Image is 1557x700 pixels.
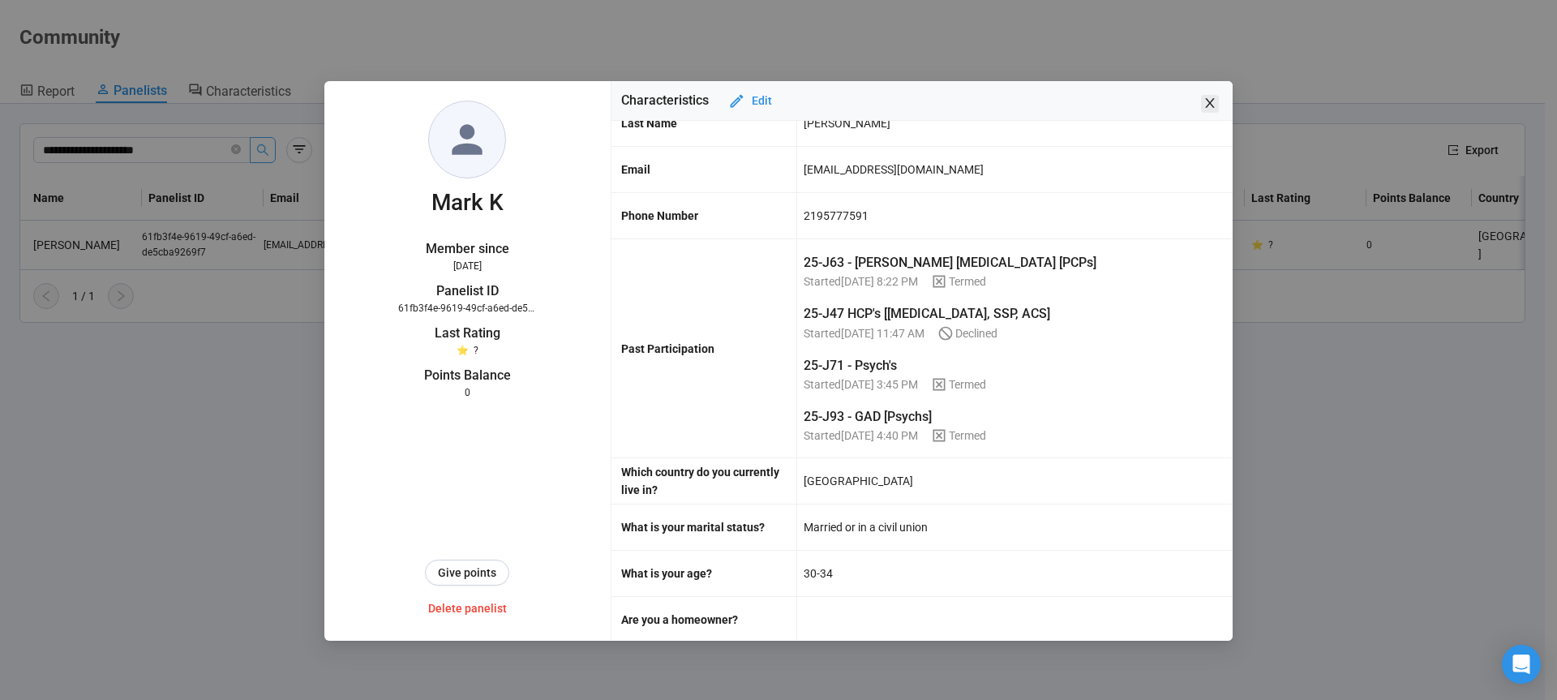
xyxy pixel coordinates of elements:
span: star-icon [457,345,469,356]
span: Declined [937,324,997,342]
div: Past Participation [621,340,797,358]
div: [GEOGRAPHIC_DATA] [804,467,913,495]
div: Mark K [431,185,504,221]
button: Delete panelist [415,595,520,621]
div: Phone Number [621,207,797,225]
div: 0 [398,385,536,401]
span: Termed [931,376,986,393]
time: [DATE] [453,260,482,272]
button: Edit [715,88,785,114]
div: What is your age? [621,565,797,582]
div: Member since [398,238,536,259]
div: Characteristics [611,81,1233,121]
div: [PERSON_NAME] [804,110,890,137]
span: Edit [752,92,772,110]
span: 25-J63 - [PERSON_NAME] [MEDICAL_DATA] [PCPs] [804,252,1096,273]
div: 2195777591 [804,202,869,230]
div: Married or in a civil union [804,513,928,541]
div: What is your marital status? [621,518,797,536]
div: Points Balance [398,365,536,385]
span: Termed [931,273,986,290]
span: 25-J71 - Psych's [804,355,897,376]
span: ? [474,345,478,356]
span: Termed [931,427,986,444]
span: Delete panelist [428,599,507,617]
span: 25-J47 HCP's [[MEDICAL_DATA], SSP, ACS] [804,303,1050,324]
span: 25-J93 - GAD [Psychs] [804,406,932,427]
button: Close [1201,95,1219,113]
div: Last Rating [398,323,536,343]
span: Started [DATE] 3:45 PM [804,376,918,393]
span: Give points [438,564,496,582]
div: 30-34 [804,560,833,587]
div: 61fb3f4e-9619-49cf-a6ed-de5cba9269f7 [398,301,536,316]
div: Last Name [621,114,797,132]
span: Started [DATE] 4:40 PM [804,427,918,444]
div: [EMAIL_ADDRESS][DOMAIN_NAME] [804,156,984,183]
span: close [1203,97,1216,110]
span: Started [DATE] 11:47 AM [804,324,924,342]
div: Are you a homeowner? [621,611,797,629]
button: Give points [425,560,509,586]
div: Email [621,161,797,178]
div: Panelist ID [398,281,536,301]
div: Open Intercom Messenger [1502,645,1541,684]
div: Which country do you currently live in? [621,463,797,499]
span: Started [DATE] 8:22 PM [804,273,918,290]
